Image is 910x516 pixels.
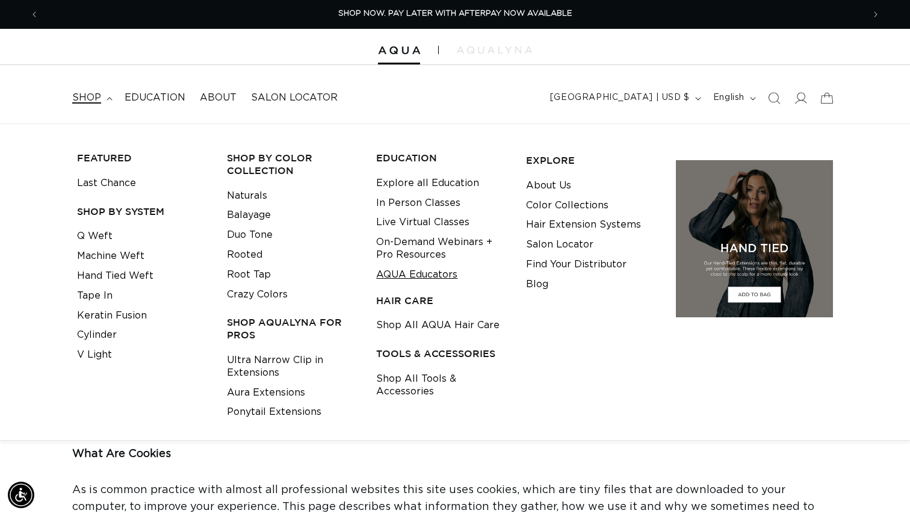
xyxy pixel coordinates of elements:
a: Salon Locator [244,84,345,111]
div: Accessibility Menu [8,482,34,508]
img: aqualyna.com [457,46,532,54]
span: [GEOGRAPHIC_DATA] | USD $ [550,92,690,104]
a: In Person Classes [376,193,460,213]
summary: Search [761,85,787,111]
h3: Shop by Color Collection [227,152,358,177]
h3: TOOLS & ACCESSORIES [376,347,507,360]
h3: HAIR CARE [376,294,507,307]
a: Ponytail Extensions [227,402,321,422]
a: Tape In [77,286,113,306]
a: About Us [526,176,571,196]
img: Aqua Hair Extensions [378,46,420,55]
button: Previous announcement [21,3,48,26]
button: Next announcement [862,3,889,26]
a: V Light [77,345,112,365]
a: Aura Extensions [227,383,305,403]
a: Duo Tone [227,225,273,245]
button: English [706,87,761,110]
a: AQUA Educators [376,265,457,285]
a: Ultra Narrow Clip in Extensions [227,350,358,383]
a: Hair Extension Systems [526,215,641,235]
h3: Shop AquaLyna for Pros [227,316,358,341]
a: Rooted [227,245,262,265]
span: English [713,92,744,104]
a: Keratin Fusion [77,306,147,326]
a: Cylinder [77,325,117,345]
a: Find Your Distributor [526,255,627,275]
a: Education [117,84,193,111]
h3: EXPLORE [526,154,657,167]
strong: What Are Cookies [72,449,171,459]
h3: FEATURED [77,152,208,164]
a: On-Demand Webinars + Pro Resources [376,232,507,265]
a: Naturals [227,186,267,206]
h3: SHOP BY SYSTEM [77,205,208,218]
a: Explore all Education [376,173,479,193]
iframe: Chat Widget [850,458,910,516]
span: shop [72,92,101,104]
a: Q Weft [77,226,113,246]
a: Crazy Colors [227,285,288,305]
span: About [200,92,237,104]
a: Last Chance [77,173,136,193]
a: Salon Locator [526,235,593,255]
a: Hand Tied Weft [77,266,153,286]
a: Color Collections [526,196,608,216]
span: Education [125,92,185,104]
a: Root Tap [227,265,271,285]
summary: shop [65,84,117,111]
h3: EDUCATION [376,152,507,164]
a: Blog [526,275,548,294]
a: Shop All AQUA Hair Care [376,316,500,335]
a: Machine Weft [77,246,144,266]
a: Shop All Tools & Accessories [376,369,507,402]
a: About [193,84,244,111]
a: Live Virtual Classes [376,213,469,232]
a: Balayage [227,205,271,225]
span: SHOP NOW. PAY LATER WITH AFTERPAY NOW AVAILABLE [338,10,572,17]
button: [GEOGRAPHIC_DATA] | USD $ [543,87,706,110]
span: Salon Locator [251,92,338,104]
